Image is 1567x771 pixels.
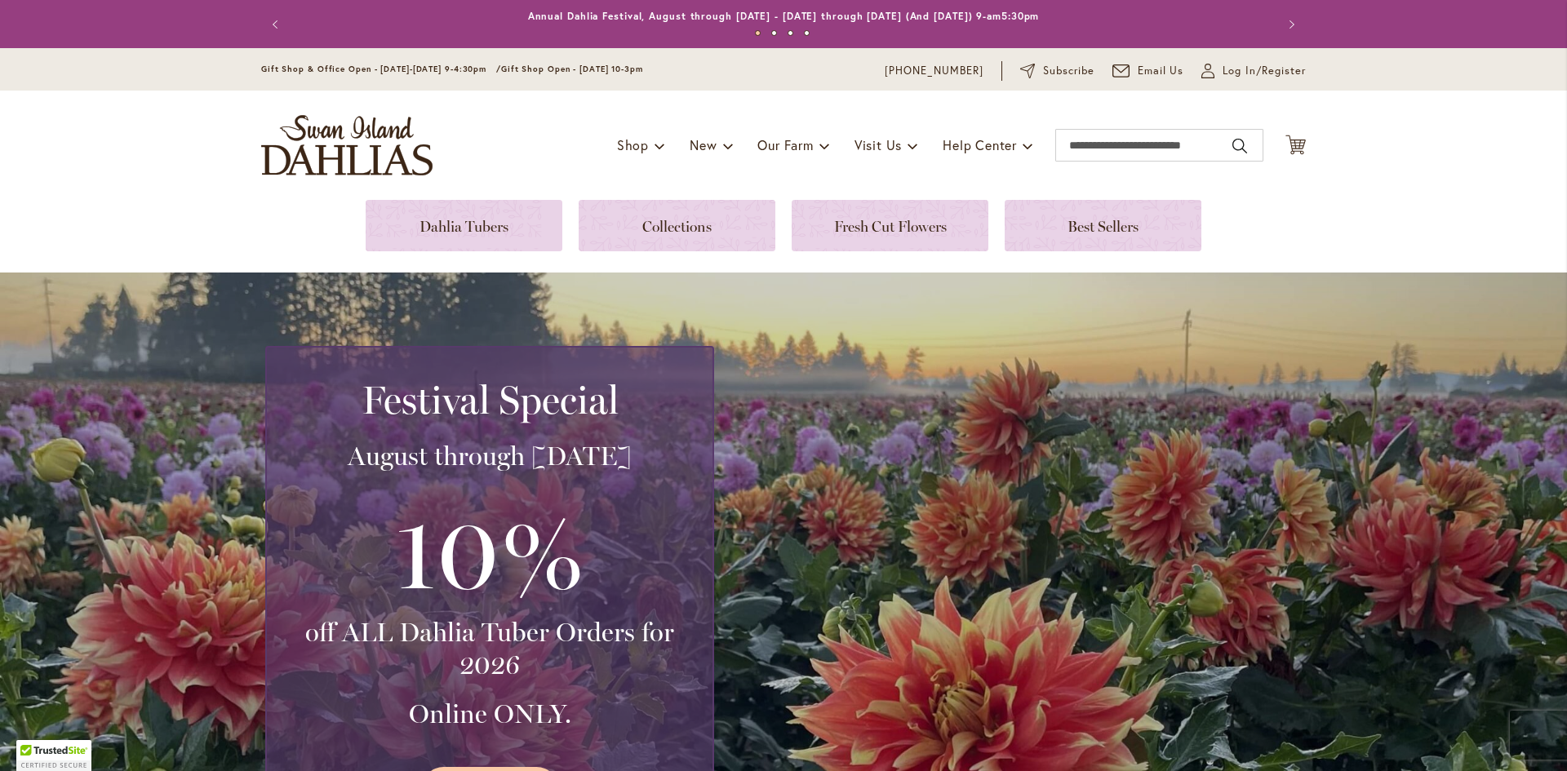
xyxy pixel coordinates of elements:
button: 2 of 4 [771,30,777,36]
span: Shop [617,136,649,153]
h3: August through [DATE] [286,440,693,472]
span: Log In/Register [1223,63,1306,79]
span: Our Farm [757,136,813,153]
h2: Festival Special [286,377,693,423]
h3: Online ONLY. [286,698,693,730]
h3: 10% [286,489,693,616]
div: TrustedSite Certified [16,740,91,771]
span: Visit Us [855,136,902,153]
h3: off ALL Dahlia Tuber Orders for 2026 [286,616,693,681]
span: Help Center [943,136,1017,153]
a: Annual Dahlia Festival, August through [DATE] - [DATE] through [DATE] (And [DATE]) 9-am5:30pm [528,10,1040,22]
button: 3 of 4 [788,30,793,36]
span: Gift Shop Open - [DATE] 10-3pm [501,64,643,74]
a: store logo [261,115,433,175]
a: Subscribe [1020,63,1094,79]
button: 4 of 4 [804,30,810,36]
a: Log In/Register [1201,63,1306,79]
span: Gift Shop & Office Open - [DATE]-[DATE] 9-4:30pm / [261,64,501,74]
button: 1 of 4 [755,30,761,36]
a: [PHONE_NUMBER] [885,63,983,79]
span: New [690,136,717,153]
button: Previous [261,8,294,41]
span: Email Us [1138,63,1184,79]
span: Subscribe [1043,63,1094,79]
button: Next [1273,8,1306,41]
a: Email Us [1112,63,1184,79]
